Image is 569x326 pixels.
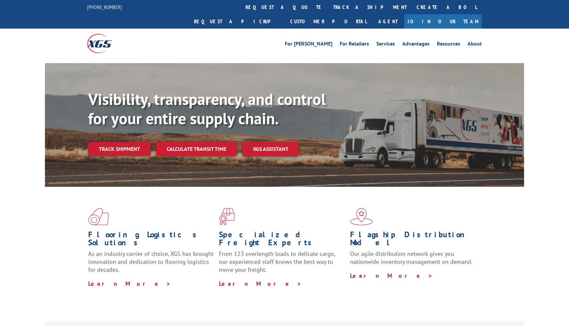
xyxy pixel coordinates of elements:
[372,14,404,29] a: Agent
[88,231,214,250] h1: Flooring Logistics Solutions
[219,280,302,287] a: Learn More >
[156,142,237,156] a: Calculate transit time
[219,208,235,225] img: xgs-icon-focused-on-flooring-red
[468,41,482,49] a: About
[87,4,122,10] a: [PHONE_NUMBER]
[88,89,326,129] b: Visibility, transparency, and control for your entire supply chain.
[350,208,373,225] img: xgs-icon-flagship-distribution-model-red
[376,41,395,49] a: Services
[219,250,345,279] p: From 123 overlength loads to delicate cargo, our experienced staff knows the best way to move you...
[189,14,285,29] a: Request a pickup
[285,14,372,29] a: Customer Portal
[88,142,151,156] a: Track shipment
[88,250,214,273] span: As an industry carrier of choice, XGS has brought innovation and dedication to flooring logistics...
[340,41,369,49] a: For Retailers
[242,142,299,156] a: XGS ASSISTANT
[350,231,476,250] h1: Flagship Distribution Model
[350,272,433,279] a: Learn More >
[404,14,482,29] a: Join Our Team
[285,41,332,49] a: For [PERSON_NAME]
[350,250,473,266] span: Our agile distribution network gives you nationwide inventory management on demand.
[402,41,430,49] a: Advantages
[88,280,171,287] a: Learn More >
[437,41,460,49] a: Resources
[88,208,109,225] img: xgs-icon-total-supply-chain-intelligence-red
[219,231,345,250] h1: Specialized Freight Experts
